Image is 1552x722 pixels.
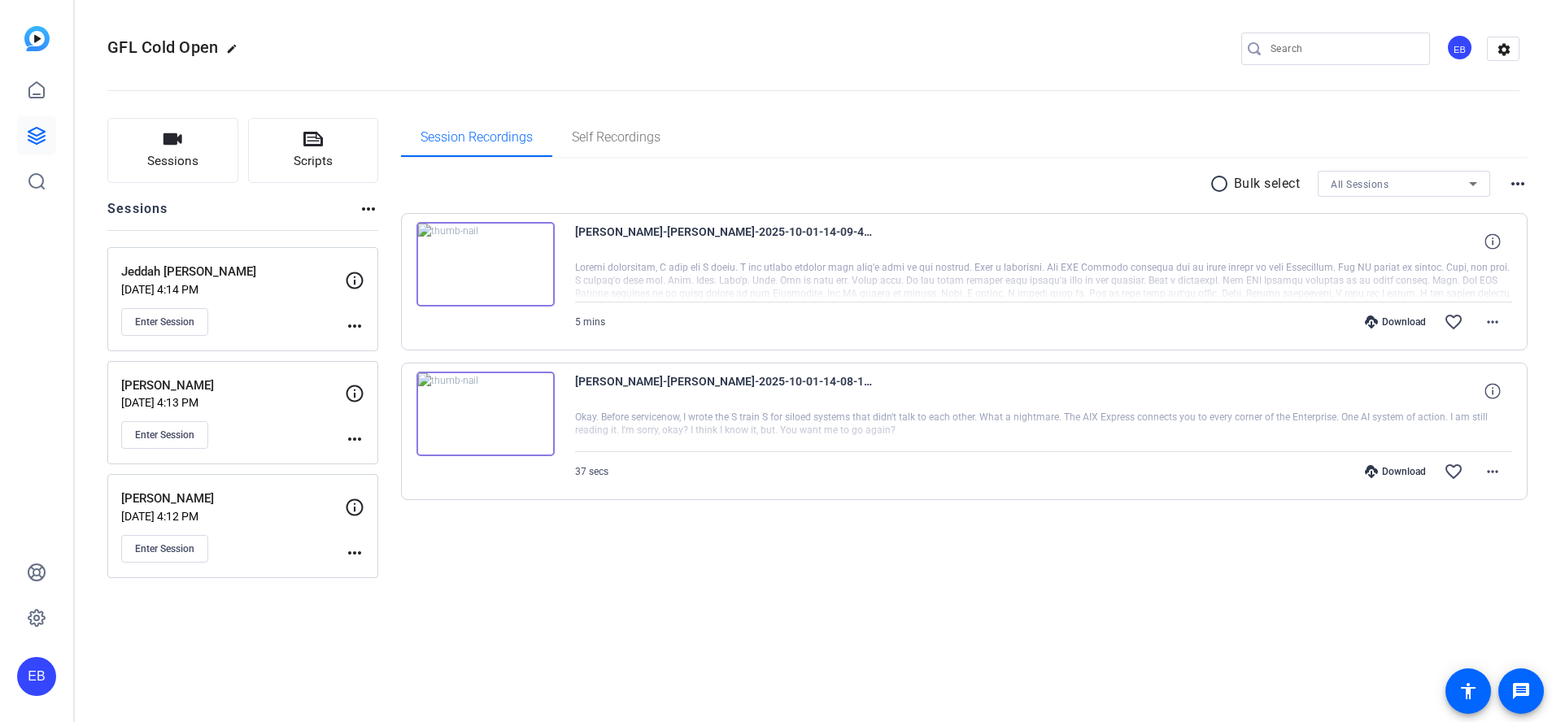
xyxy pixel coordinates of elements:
div: Download [1357,465,1434,478]
p: [DATE] 4:12 PM [121,510,345,523]
mat-icon: more_horiz [345,429,364,449]
mat-icon: more_horiz [345,543,364,563]
button: Enter Session [121,308,208,336]
span: Self Recordings [572,131,660,144]
span: [PERSON_NAME]-[PERSON_NAME]-2025-10-01-14-08-16-138-0 [575,372,876,411]
span: [PERSON_NAME]-[PERSON_NAME]-2025-10-01-14-09-41-938-0 [575,222,876,261]
button: Enter Session [121,421,208,449]
mat-icon: favorite_border [1444,312,1463,332]
button: Enter Session [121,535,208,563]
button: Scripts [248,118,379,183]
h2: Sessions [107,199,168,230]
img: thumb-nail [416,222,555,307]
input: Search [1271,39,1417,59]
p: [PERSON_NAME] [121,489,345,508]
span: Enter Session [135,428,194,441]
mat-icon: more_horiz [345,316,364,336]
ngx-avatar: Evan Bradley [1446,34,1475,63]
mat-icon: edit [226,43,246,63]
div: EB [1446,34,1473,61]
mat-icon: settings [1488,37,1520,62]
span: All Sessions [1331,179,1389,190]
mat-icon: more_horiz [359,199,378,219]
span: GFL Cold Open [107,37,218,57]
mat-icon: favorite_border [1444,462,1463,481]
p: Bulk select [1234,174,1301,194]
mat-icon: more_horiz [1483,462,1502,481]
span: Sessions [147,152,198,171]
img: thumb-nail [416,372,555,456]
span: Session Recordings [421,131,533,144]
button: Sessions [107,118,238,183]
span: Enter Session [135,315,194,328]
p: [PERSON_NAME] [121,376,345,395]
span: 5 mins [575,316,605,328]
div: Download [1357,315,1434,328]
span: Enter Session [135,542,194,555]
mat-icon: more_horiz [1483,312,1502,332]
mat-icon: accessibility [1458,681,1478,701]
p: [DATE] 4:14 PM [121,283,345,296]
mat-icon: message [1511,681,1531,701]
mat-icon: more_horiz [1508,174,1528,194]
mat-icon: radio_button_unchecked [1210,174,1234,194]
div: EB [17,657,56,696]
img: blue-gradient.svg [24,26,50,51]
p: Jeddah [PERSON_NAME] [121,263,345,281]
span: 37 secs [575,466,608,477]
span: Scripts [294,152,333,171]
p: [DATE] 4:13 PM [121,396,345,409]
